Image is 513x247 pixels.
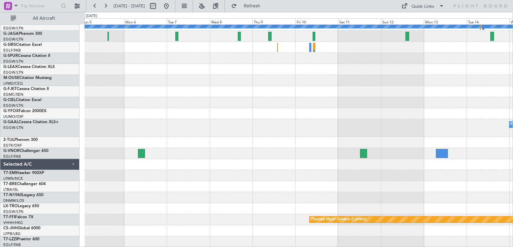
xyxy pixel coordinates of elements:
a: M-OUSECitation Mustang [3,76,52,80]
a: CS-JHHGlobal 6000 [3,226,40,230]
div: Wed 8 [210,18,252,24]
a: EGLF/FAB [3,154,21,159]
a: LFPB/LBG [3,231,21,236]
a: EGLF/FAB [3,48,21,53]
a: G-GAALCessna Citation XLS+ [3,120,58,124]
span: 2-TIJL [3,138,14,142]
span: CS-JHH [3,226,18,230]
a: EGGW/LTN [3,59,23,64]
div: Quick Links [411,3,434,10]
span: [DATE] - [DATE] [114,3,145,9]
a: G-YFOXFalcon 2000EX [3,109,46,113]
span: T7-FFI [3,215,15,219]
div: Sun 12 [381,18,424,24]
a: EGGW/LTN [3,103,23,108]
div: Mon 13 [424,18,467,24]
a: EGGW/LTN [3,37,23,42]
a: LFMN/NCE [3,176,23,181]
a: LTBA/ISL [3,187,18,192]
a: T7-N1960Legacy 650 [3,193,43,197]
a: EGGW/LTN [3,70,23,75]
div: Sat 11 [338,18,381,24]
button: All Aircraft [7,13,72,24]
button: Refresh [228,1,268,11]
a: 2-TIJLPhenom 300 [3,138,38,142]
span: G-CIEL [3,98,16,102]
span: G-LEAX [3,65,18,69]
span: T7-BRE [3,182,17,186]
a: EGMC/SEN [3,92,23,97]
span: LX-TRO [3,204,18,208]
a: VHHH/HKG [3,220,23,225]
a: T7-BREChallenger 604 [3,182,46,186]
span: G-VNOR [3,149,20,153]
div: Planned Maint Geneva (Cointrin) [311,215,366,225]
span: T7-LZZI [3,237,17,241]
a: G-VNORChallenger 650 [3,149,48,153]
span: G-JAGA [3,32,19,36]
a: G-LEAXCessna Citation XLS [3,65,55,69]
div: Tue 7 [167,18,209,24]
span: G-YFOX [3,109,19,113]
a: T7-LZZIPraetor 600 [3,237,39,241]
div: Mon 6 [124,18,167,24]
div: Sun 5 [81,18,124,24]
div: Thu 9 [252,18,295,24]
a: DNMM/LOS [3,198,24,203]
a: G-SIRSCitation Excel [3,43,42,47]
div: [DATE] [86,13,97,19]
span: T7-N1960 [3,193,22,197]
a: LX-TROLegacy 650 [3,204,39,208]
a: T7-FFIFalcon 7X [3,215,33,219]
div: Fri 10 [295,18,338,24]
span: T7-EMI [3,171,16,175]
a: G-CIELCitation Excel [3,98,41,102]
a: EGGW/LTN [3,209,23,214]
a: T7-EMIHawker 900XP [3,171,44,175]
span: G-SIRS [3,43,16,47]
a: EGTK/OXF [3,143,22,148]
a: G-JAGAPhenom 300 [3,32,42,36]
div: Tue 14 [467,18,509,24]
button: Quick Links [398,1,448,11]
a: EGGW/LTN [3,26,23,31]
span: M-OUSE [3,76,19,80]
span: Refresh [238,4,266,8]
span: G-SPUR [3,54,18,58]
a: G-FJETCessna Citation II [3,87,49,91]
a: LFMD/CEQ [3,81,23,86]
span: G-FJET [3,87,17,91]
a: UUMO/OSF [3,114,23,119]
span: G-GAAL [3,120,19,124]
a: EGGW/LTN [3,125,23,130]
span: All Aircraft [17,16,70,21]
input: Trip Number [20,1,59,11]
a: G-SPURCessna Citation II [3,54,50,58]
